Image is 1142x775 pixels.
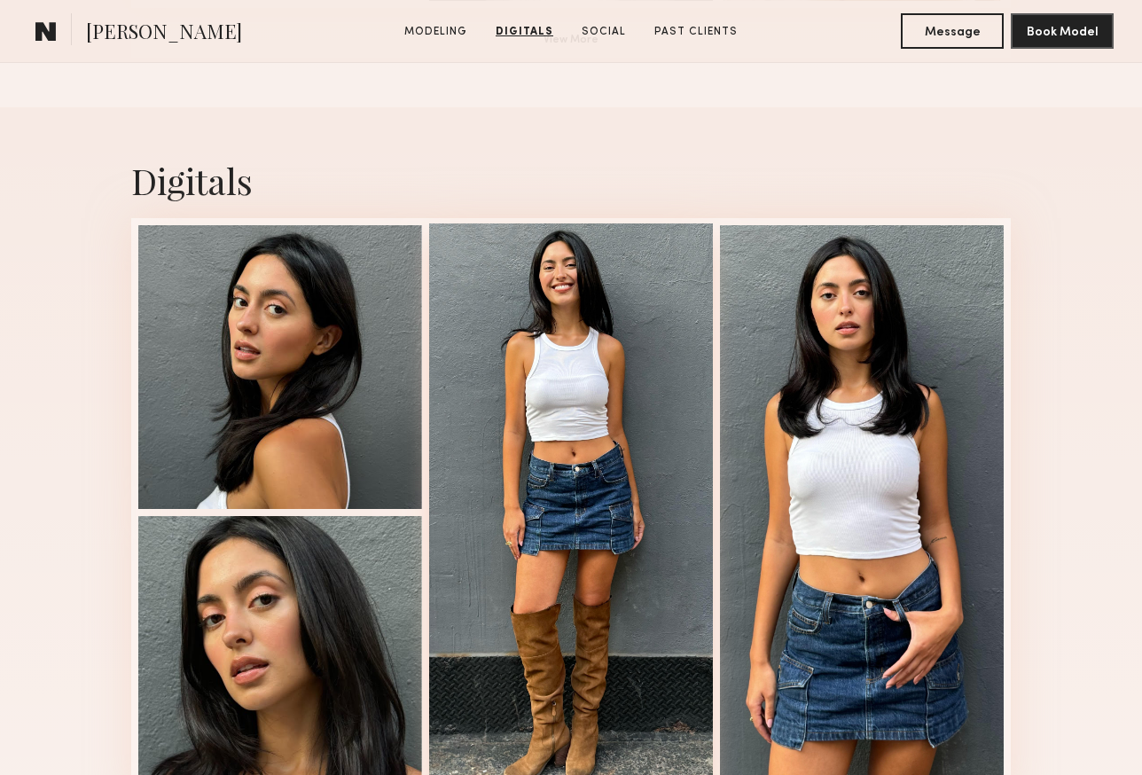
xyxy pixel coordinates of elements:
[901,13,1004,49] button: Message
[86,18,242,49] span: [PERSON_NAME]
[1011,13,1114,49] button: Book Model
[489,24,560,40] a: Digitals
[397,24,474,40] a: Modeling
[131,157,1011,204] div: Digitals
[1011,23,1114,38] a: Book Model
[647,24,745,40] a: Past Clients
[575,24,633,40] a: Social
